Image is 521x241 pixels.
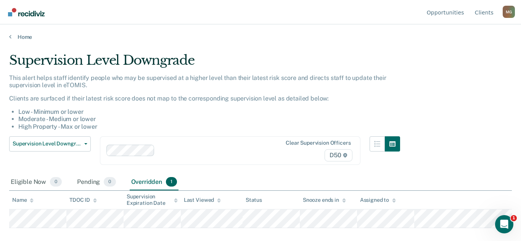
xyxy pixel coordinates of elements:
[503,6,515,18] div: M G
[9,174,63,191] div: Eligible Now0
[166,177,177,187] span: 1
[9,74,400,89] p: This alert helps staff identify people who may be supervised at a higher level than their latest ...
[9,34,512,40] a: Home
[303,197,346,203] div: Snooze ends in
[325,149,352,161] span: D50
[495,215,513,233] iframe: Intercom live chat
[9,136,91,152] button: Supervision Level Downgrade
[50,177,62,187] span: 0
[18,123,400,130] li: High Property - Max or lower
[13,140,81,147] span: Supervision Level Downgrade
[9,53,400,74] div: Supervision Level Downgrade
[246,197,262,203] div: Status
[18,108,400,115] li: Low - Minimum or lower
[286,140,351,146] div: Clear supervision officers
[69,197,97,203] div: TDOC ID
[18,115,400,123] li: Moderate - Medium or lower
[127,193,178,206] div: Supervision Expiration Date
[8,8,45,16] img: Recidiviz
[104,177,116,187] span: 0
[9,95,400,102] p: Clients are surfaced if their latest risk score does not map to the corresponding supervision lev...
[76,174,117,191] div: Pending0
[12,197,34,203] div: Name
[511,215,517,221] span: 1
[503,6,515,18] button: Profile dropdown button
[184,197,221,203] div: Last Viewed
[360,197,396,203] div: Assigned to
[130,174,179,191] div: Overridden1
